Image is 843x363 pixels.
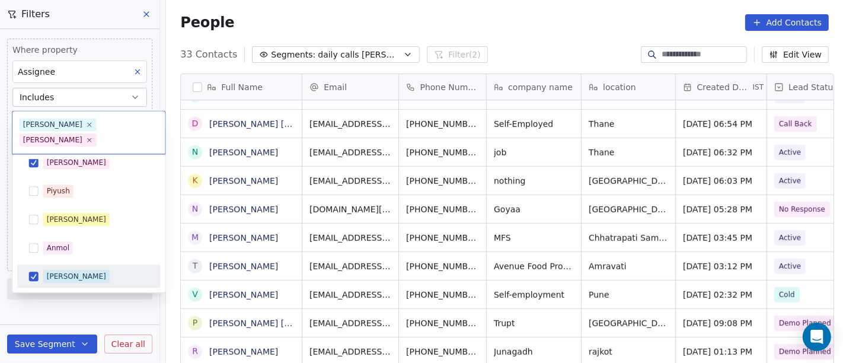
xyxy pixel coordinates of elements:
[309,260,391,272] span: [EMAIL_ADDRESS][PERSON_NAME][DOMAIN_NAME]
[406,289,479,301] span: [PHONE_NUMBER]
[683,260,752,272] span: [DATE] 03:12 PM
[47,186,70,196] div: Piyush
[589,232,668,244] span: Chhatrapati Sambhajinagar ([GEOGRAPHIC_DATA])
[589,175,668,187] span: [GEOGRAPHIC_DATA]
[494,289,564,301] span: Self-employment
[23,119,82,130] div: [PERSON_NAME]
[47,157,106,168] div: [PERSON_NAME]
[589,346,612,358] span: rajkot
[309,147,391,158] span: [EMAIL_ADDRESS][DOMAIN_NAME]
[309,289,391,301] span: [EMAIL_ADDRESS][DOMAIN_NAME]
[47,243,69,253] div: Anmol
[494,175,525,187] span: nothing
[406,346,479,358] span: [PHONE_NUMBER]
[589,317,668,329] span: [GEOGRAPHIC_DATA]
[309,346,391,358] span: [EMAIL_ADDRESS][DOMAIN_NAME]
[589,118,615,130] span: Thane
[683,118,752,130] span: [DATE] 06:54 PM
[494,346,533,358] span: Junagadh
[494,232,511,244] span: MFS
[683,175,752,187] span: [DATE] 06:03 PM
[309,203,391,215] span: [DOMAIN_NAME][EMAIL_ADDRESS][DOMAIN_NAME]
[406,260,479,272] span: [PHONE_NUMBER]
[683,203,752,215] span: [DATE] 05:28 PM
[47,271,106,282] div: [PERSON_NAME]
[309,118,391,130] span: [EMAIL_ADDRESS][DOMAIN_NAME]
[494,118,553,130] span: Self-Employed
[683,147,752,158] span: [DATE] 06:32 PM
[494,147,506,158] span: job
[589,260,627,272] span: Amravati
[406,203,479,215] span: [PHONE_NUMBER]
[309,317,391,329] span: [EMAIL_ADDRESS][PERSON_NAME][DOMAIN_NAME]
[309,232,391,244] span: [EMAIL_ADDRESS][DOMAIN_NAME]
[589,289,609,301] span: Pune
[683,289,752,301] span: [DATE] 02:32 PM
[683,232,752,244] span: [DATE] 03:45 PM
[589,203,668,215] span: [GEOGRAPHIC_DATA]
[683,317,752,329] span: [DATE] 09:08 PM
[406,317,479,329] span: [PHONE_NUMBER]
[494,260,574,272] span: Avenue Food Products
[494,203,521,215] span: Goyaa
[309,175,391,187] span: [EMAIL_ADDRESS][DOMAIN_NAME]
[406,118,479,130] span: [PHONE_NUMBER]
[494,317,515,329] span: Trupt
[23,135,82,145] div: [PERSON_NAME]
[406,175,479,187] span: [PHONE_NUMBER]
[406,147,479,158] span: [PHONE_NUMBER]
[47,214,106,225] div: [PERSON_NAME]
[406,232,479,244] span: [PHONE_NUMBER]
[683,346,752,358] span: [DATE] 01:13 PM
[589,147,615,158] span: Thane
